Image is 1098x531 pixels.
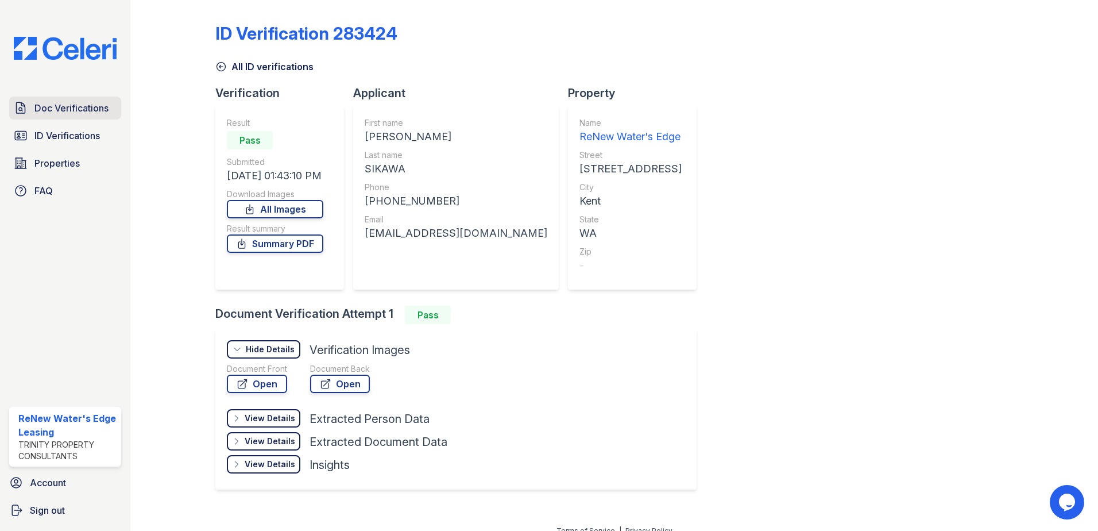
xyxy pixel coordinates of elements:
div: Verification Images [310,342,410,358]
div: Street [579,149,682,161]
div: - [579,257,682,274]
div: Result summary [227,223,323,234]
div: State [579,214,682,225]
a: Name ReNew Water's Edge [579,117,682,145]
div: Download Images [227,188,323,200]
div: Verification [215,85,353,101]
div: Phone [365,182,547,193]
div: Trinity Property Consultants [18,439,117,462]
div: Submitted [227,156,323,168]
a: Open [310,375,370,393]
div: Email [365,214,547,225]
a: Open [227,375,287,393]
div: [EMAIL_ADDRESS][DOMAIN_NAME] [365,225,547,241]
span: Sign out [30,503,65,517]
a: Account [5,471,126,494]
div: Document Back [310,363,370,375]
div: Document Front [227,363,287,375]
div: WA [579,225,682,241]
div: Document Verification Attempt 1 [215,306,706,324]
div: [PERSON_NAME] [365,129,547,145]
a: All Images [227,200,323,218]
span: Doc Verifications [34,101,109,115]
div: ID Verification 283424 [215,23,397,44]
div: Extracted Person Data [310,411,430,427]
span: Properties [34,156,80,170]
a: All ID verifications [215,60,314,74]
span: ID Verifications [34,129,100,143]
div: Zip [579,246,682,257]
span: FAQ [34,184,53,198]
div: [PHONE_NUMBER] [365,193,547,209]
a: Summary PDF [227,234,323,253]
div: Pass [405,306,451,324]
a: FAQ [9,179,121,202]
img: CE_Logo_Blue-a8612792a0a2168367f1c8372b55b34899dd931a85d93a1a3d3e32e68fde9ad4.png [5,37,126,60]
a: Properties [9,152,121,175]
div: ReNew Water's Edge [579,129,682,145]
div: Name [579,117,682,129]
div: Pass [227,131,273,149]
span: Account [30,476,66,490]
div: Extracted Document Data [310,434,447,450]
a: ID Verifications [9,124,121,147]
div: First name [365,117,547,129]
a: Doc Verifications [9,97,121,120]
div: City [579,182,682,193]
div: Property [568,85,706,101]
div: SIKAWA [365,161,547,177]
iframe: chat widget [1050,485,1087,520]
div: ReNew Water's Edge Leasing [18,411,117,439]
div: Insights [310,457,350,473]
div: [DATE] 01:43:10 PM [227,168,323,184]
div: Last name [365,149,547,161]
div: Hide Details [246,344,295,355]
div: View Details [245,413,295,424]
div: [STREET_ADDRESS] [579,161,682,177]
div: Kent [579,193,682,209]
div: View Details [245,459,295,470]
a: Sign out [5,499,126,522]
div: Applicant [353,85,568,101]
div: Result [227,117,323,129]
div: View Details [245,436,295,447]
